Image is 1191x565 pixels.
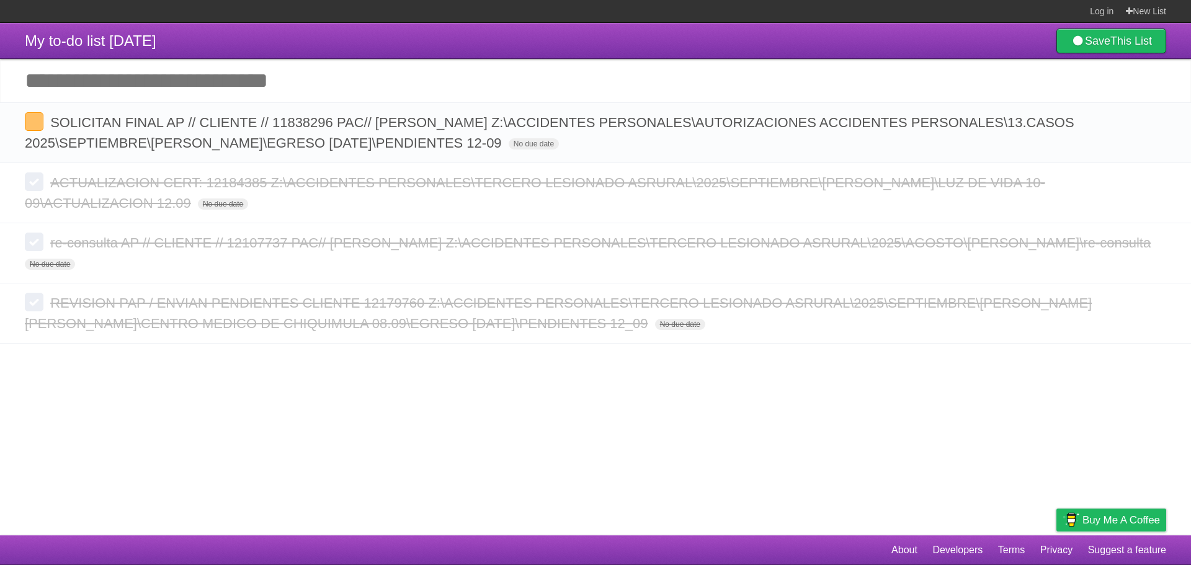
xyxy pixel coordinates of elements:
span: SOLICITAN FINAL AP // CLIENTE // 11838296 PAC// [PERSON_NAME] Z:\ACCIDENTES PERSONALES\AUTORIZACI... [25,115,1074,151]
span: REVISION PAP / ENVIAN PENDIENTES CLIENTE 12179760 Z:\ACCIDENTES PERSONALES\TERCERO LESIONADO ASRU... [25,295,1092,331]
a: SaveThis List [1056,29,1166,53]
a: Terms [998,538,1025,562]
b: This List [1110,35,1152,47]
a: Privacy [1040,538,1073,562]
a: Buy me a coffee [1056,509,1166,532]
span: My to-do list [DATE] [25,32,156,49]
label: Done [25,172,43,191]
span: No due date [509,138,559,149]
label: Done [25,233,43,251]
a: Developers [932,538,983,562]
a: About [891,538,917,562]
label: Done [25,112,43,131]
span: ACTUALIZACION CERT: 12184385 Z:\ACCIDENTES PERSONALES\TERCERO LESIONADO ASRURAL\2025\SEPTIEMBRE\[... [25,175,1045,211]
label: Done [25,293,43,311]
span: No due date [198,198,248,210]
span: No due date [25,259,75,270]
img: Buy me a coffee [1063,509,1079,530]
a: Suggest a feature [1088,538,1166,562]
span: re-consulta AP // CLIENTE // 12107737 PAC// [PERSON_NAME] Z:\ACCIDENTES PERSONALES\TERCERO LESION... [50,235,1154,251]
span: Buy me a coffee [1082,509,1160,531]
span: No due date [655,319,705,330]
